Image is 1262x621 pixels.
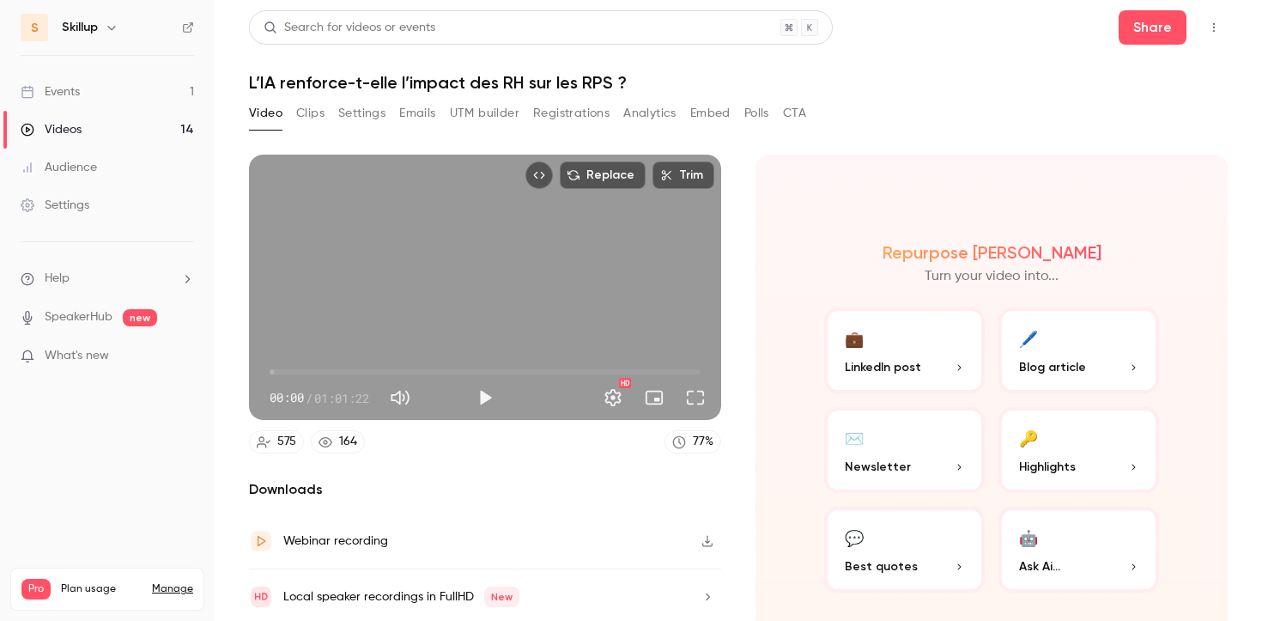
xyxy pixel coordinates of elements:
button: Settings [338,100,385,127]
div: HD [619,378,631,388]
div: 00:00 [270,389,369,407]
span: Pro [21,579,51,600]
span: S [31,19,39,37]
span: Newsletter [845,458,911,476]
span: Plan usage [61,582,142,596]
div: Videos [21,121,82,138]
button: 💬Best quotes [824,507,985,593]
button: Top Bar Actions [1200,14,1228,41]
span: New [484,587,519,607]
div: 575 [277,433,296,451]
span: 00:00 [270,389,304,407]
button: 🤖Ask Ai... [998,507,1159,593]
div: Events [21,83,80,100]
div: 💬 [845,524,864,551]
button: 🖊️Blog article [998,307,1159,393]
div: 🤖 [1019,524,1038,551]
div: Search for videos or events [264,19,435,37]
button: Turn on miniplayer [637,381,671,415]
span: Ask Ai... [1019,557,1060,575]
span: Best quotes [845,557,918,575]
span: 01:01:22 [314,389,369,407]
button: Polls [744,100,769,127]
div: ✉️ [845,424,864,451]
h1: L’IA renforce-t-elle l’impact des RH sur les RPS ? [249,72,1228,93]
a: 164 [311,430,365,454]
button: UTM builder [450,100,519,127]
a: SpeakerHub [45,308,112,326]
button: CTA [783,100,806,127]
span: Help [45,270,70,288]
h2: Downloads [249,479,721,500]
button: Video [249,100,282,127]
div: Audience [21,159,97,176]
button: Clips [296,100,325,127]
span: new [123,309,157,326]
button: Trim [652,161,714,189]
p: Turn your video into... [925,266,1059,287]
button: Embed [690,100,731,127]
button: Analytics [623,100,677,127]
span: Blog article [1019,358,1086,376]
li: help-dropdown-opener [21,270,194,288]
div: 🖊️ [1019,325,1038,351]
button: Mute [383,381,417,415]
div: 164 [339,433,357,451]
iframe: Noticeable Trigger [173,349,194,364]
span: What's new [45,347,109,365]
button: Full screen [678,381,713,415]
button: Emails [399,100,435,127]
span: Highlights [1019,458,1076,476]
div: Settings [21,197,89,214]
button: 🔑Highlights [998,407,1159,493]
a: 575 [249,430,304,454]
button: Registrations [533,100,610,127]
button: Embed video [525,161,553,189]
button: Settings [596,381,630,415]
h6: Skillup [62,19,98,36]
button: 💼LinkedIn post [824,307,985,393]
div: Local speaker recordings in FullHD [283,587,519,607]
div: Webinar recording [283,531,388,551]
span: LinkedIn post [845,358,921,376]
button: Play [468,381,502,415]
div: 77 % [693,433,713,451]
button: Replace [560,161,646,189]
div: 💼 [845,325,864,351]
a: 77% [664,430,721,454]
h2: Repurpose [PERSON_NAME] [883,242,1101,263]
button: ✉️Newsletter [824,407,985,493]
span: / [306,389,312,407]
button: Share [1119,10,1186,45]
div: 🔑 [1019,424,1038,451]
a: Manage [152,582,193,596]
